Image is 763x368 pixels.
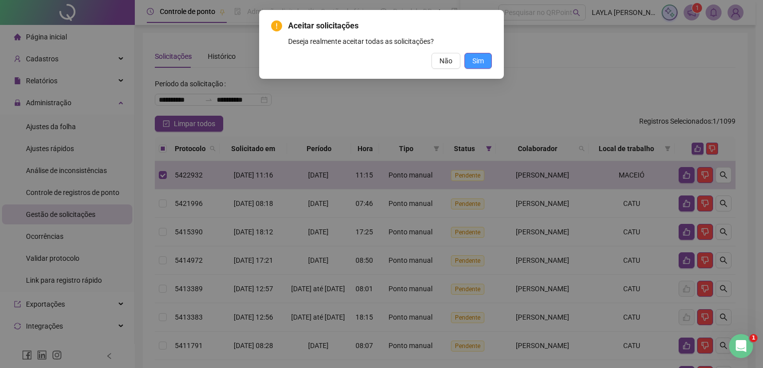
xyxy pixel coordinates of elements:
[472,55,484,66] span: Sim
[271,20,282,31] span: exclamation-circle
[288,20,492,32] span: Aceitar solicitações
[439,55,452,66] span: Não
[750,334,758,342] span: 1
[464,53,492,69] button: Sim
[431,53,460,69] button: Não
[729,334,753,358] iframe: Intercom live chat
[288,36,492,47] div: Deseja realmente aceitar todas as solicitações?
